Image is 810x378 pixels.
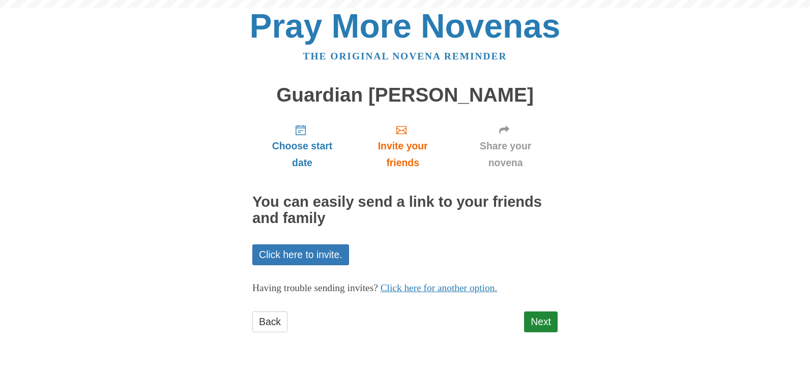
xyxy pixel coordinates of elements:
a: Choose start date [252,116,352,176]
a: Click here to invite. [252,244,349,265]
a: The original novena reminder [303,51,507,61]
h1: Guardian [PERSON_NAME] [252,84,558,106]
span: Choose start date [263,138,342,171]
a: Pray More Novenas [250,7,561,45]
a: Share your novena [453,116,558,176]
a: Click here for another option. [381,282,498,293]
a: Back [252,311,287,332]
span: Share your novena [464,138,547,171]
span: Invite your friends [362,138,443,171]
a: Next [524,311,558,332]
a: Invite your friends [352,116,453,176]
span: Having trouble sending invites? [252,282,378,293]
h2: You can easily send a link to your friends and family [252,194,558,227]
